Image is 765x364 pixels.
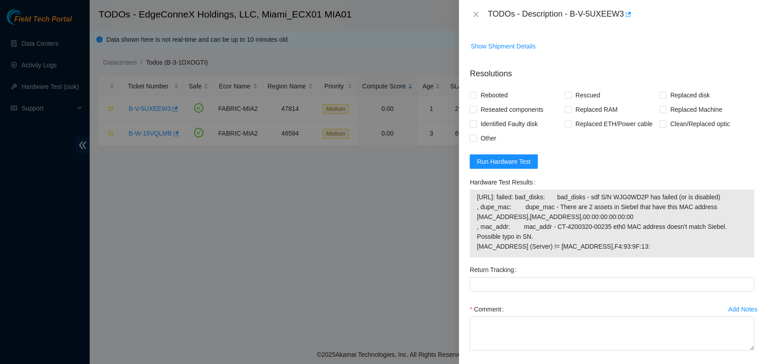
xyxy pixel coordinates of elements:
[470,10,482,19] button: Close
[572,102,621,117] span: Replaced RAM
[477,192,747,251] span: [URL]: failed: bad_disks: bad_disks - sdf S/N WJG0WD2P has failed (or is disabled) , dupe_mac: du...
[728,302,758,316] button: Add Notes
[470,263,520,277] label: Return Tracking
[572,117,656,131] span: Replaced ETH/Power cable
[477,131,500,145] span: Other
[728,306,757,312] div: Add Notes
[477,157,531,167] span: Run Hardware Test
[477,102,547,117] span: Reseated components
[470,175,539,189] label: Hardware Test Results
[470,39,536,53] button: Show Shipment Details
[472,11,480,18] span: close
[470,277,754,291] input: Return Tracking
[470,316,754,351] textarea: Comment
[488,7,754,22] div: TODOs - Description - B-V-5UXEEW3
[666,117,733,131] span: Clean/Replaced optic
[470,302,507,316] label: Comment
[471,41,536,51] span: Show Shipment Details
[477,117,541,131] span: Identified Faulty disk
[572,88,604,102] span: Rescued
[477,88,511,102] span: Rebooted
[666,102,726,117] span: Replaced Machine
[666,88,713,102] span: Replaced disk
[470,154,538,169] button: Run Hardware Test
[470,61,754,80] p: Resolutions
